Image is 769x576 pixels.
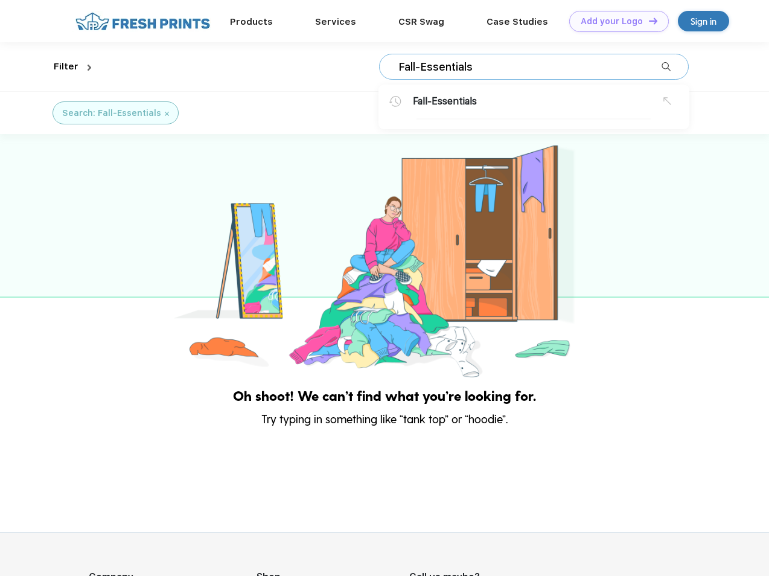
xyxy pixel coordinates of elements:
img: filter_cancel.svg [165,112,169,116]
input: Search products for brands, styles, seasons etc... [397,60,662,74]
div: Sign in [691,14,716,28]
div: Add your Logo [581,16,643,27]
span: Fall-Essentials [413,95,477,107]
img: fo%20logo%202.webp [72,11,214,32]
img: DT [649,18,657,24]
img: dropdown.png [88,65,91,71]
a: Products [230,16,273,27]
img: search_history.svg [389,96,401,107]
div: Search: Fall-Essentials [62,107,161,120]
div: Filter [54,60,78,74]
img: copy_suggestion.svg [663,97,671,105]
a: Sign in [678,11,729,31]
img: desktop_search_2.svg [662,62,671,71]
